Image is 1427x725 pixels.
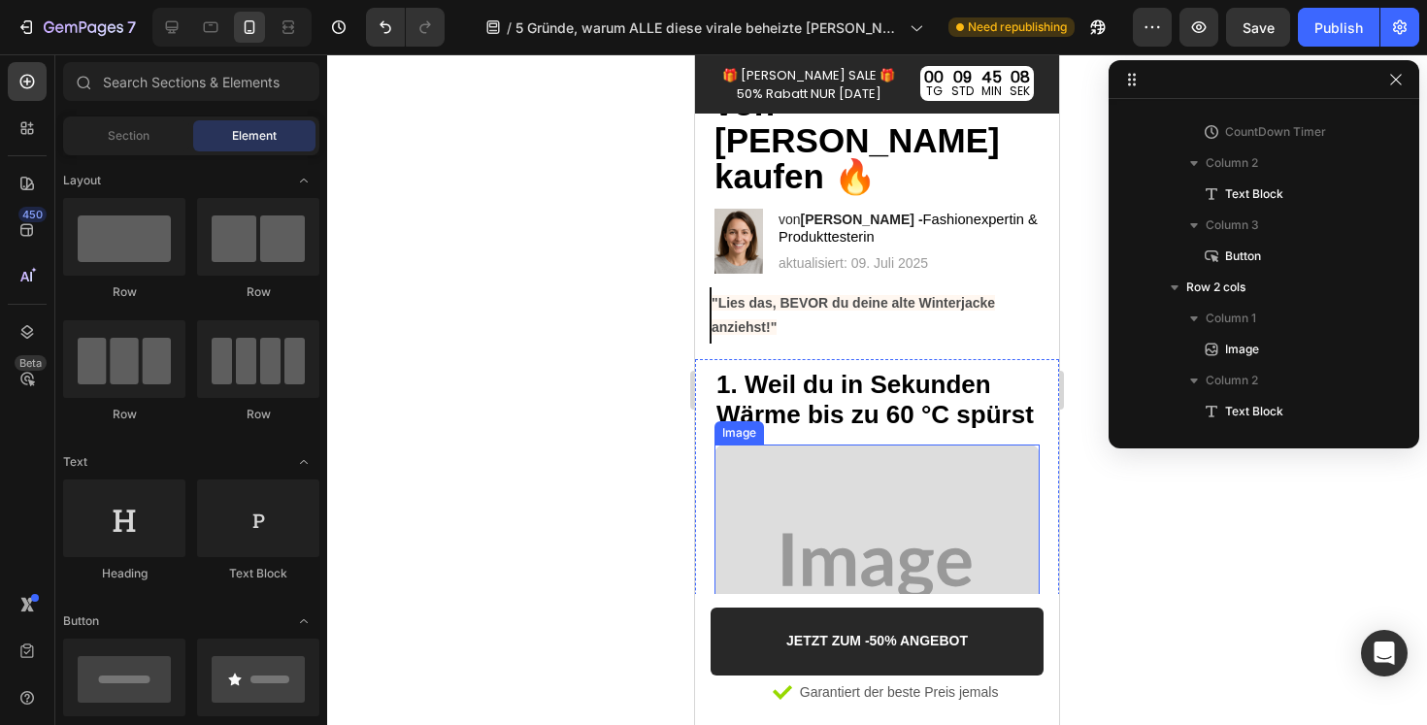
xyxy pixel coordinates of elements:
[18,207,47,222] div: 450
[1225,402,1283,421] span: Text Block
[63,453,87,471] span: Text
[232,127,277,145] span: Element
[1314,17,1363,38] div: Publish
[288,165,319,196] span: Toggle open
[63,406,185,423] div: Row
[1206,153,1258,173] span: Column 2
[63,612,99,630] span: Button
[366,8,445,47] div: Undo/Redo
[1225,247,1261,266] span: Button
[1225,340,1259,359] span: Image
[968,18,1067,36] span: Need republishing
[1361,630,1408,676] div: Open Intercom Messenger
[197,406,319,423] div: Row
[197,283,319,301] div: Row
[197,565,319,582] div: Text Block
[507,17,512,38] span: /
[127,16,136,39] p: 7
[1225,122,1326,142] span: CountDown Timer
[1186,278,1245,297] span: Row 2 cols
[288,446,319,478] span: Toggle open
[63,172,101,189] span: Layout
[8,8,145,47] button: 7
[15,355,47,371] div: Beta
[1206,309,1256,328] span: Column 1
[63,62,319,101] input: Search Sections & Elements
[1298,8,1379,47] button: Publish
[1225,184,1283,204] span: Text Block
[515,17,902,38] span: 5 Gründe, warum ALLE diese virale beheizte [PERSON_NAME] von [PERSON_NAME] kaufen
[63,565,185,582] div: Heading
[1226,8,1290,47] button: Save
[63,283,185,301] div: Row
[1206,371,1258,390] span: Column 2
[695,54,1059,725] iframe: Design area
[108,127,149,145] span: Section
[288,606,319,637] span: Toggle open
[1243,19,1275,36] span: Save
[1206,215,1259,235] span: Column 3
